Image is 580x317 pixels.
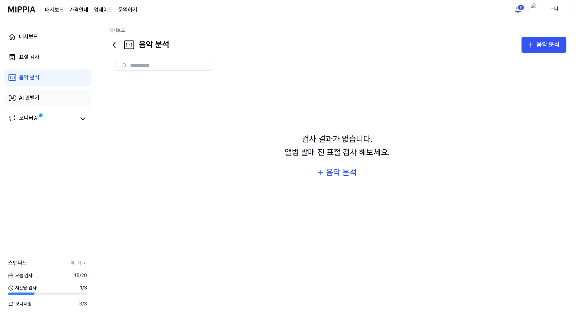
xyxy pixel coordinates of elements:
span: 3 / 3 [79,301,87,307]
div: 5 [517,5,524,10]
img: profile [531,3,539,16]
span: 모니터링 [8,301,32,307]
div: 음악 분석 [327,166,357,179]
a: 대시보드 [109,28,125,33]
button: 가격안내 [69,6,88,14]
button: 알림5 [513,4,524,15]
div: 대시보드 [19,33,38,41]
img: 알림 [514,5,522,14]
div: 음악 분석 [19,73,39,82]
button: 음악 분석 [312,164,364,181]
span: 15 / 20 [74,272,87,279]
span: 스탠다드 [8,259,27,267]
a: 업데이트 [94,6,113,14]
a: 표절 검사 [4,49,91,65]
button: 음악 분석 [522,37,566,53]
span: 1 / 3 [80,285,87,291]
div: 모니터링 [19,114,38,123]
a: 음악 분석 [4,69,91,86]
div: 검사 결과가 없습니다. 앨범 발매 전 표절 검사 해보세요. [285,133,390,159]
div: 두니 [541,5,567,13]
span: 시간당 검사 [8,285,36,291]
div: AI 판별기 [19,94,39,102]
div: 표절 검사 [19,53,39,61]
a: 문의하기 [118,6,137,14]
a: 대시보드 [45,6,64,14]
span: 오늘 검사 [8,272,32,279]
a: 모니터링 [8,114,76,123]
a: 대시보드 [4,29,91,45]
div: 음악 분석 [109,37,169,53]
div: 음악 분석 [537,40,560,50]
a: 더보기 [71,260,87,266]
a: AI 판별기 [4,90,91,106]
button: profile두니 [528,4,572,15]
